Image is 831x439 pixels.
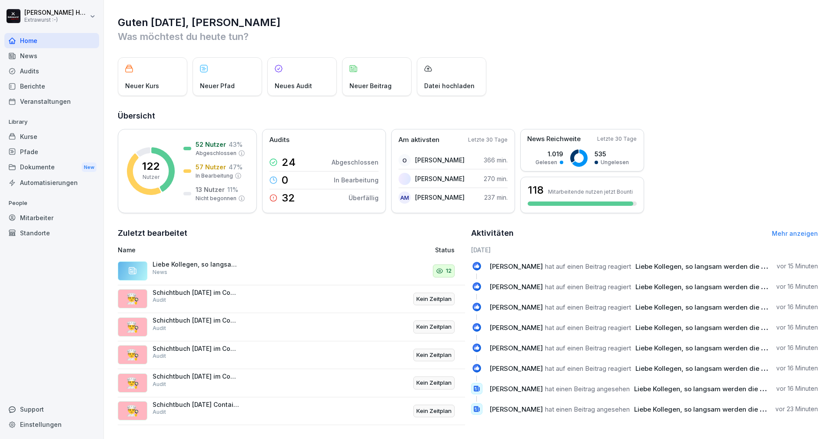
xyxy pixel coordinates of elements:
[489,283,543,291] span: [PERSON_NAME]
[776,384,818,393] p: vor 16 Minuten
[142,161,160,172] p: 122
[153,317,239,324] p: Schichtbuch [DATE] im Container
[776,303,818,311] p: vor 16 Minuten
[416,379,452,387] p: Kein Zeitplan
[446,267,452,275] p: 12
[4,94,99,109] a: Veranstaltungen
[601,158,629,166] p: Ungelesen
[126,375,139,391] p: 👨‍🍳
[415,155,465,165] p: [PERSON_NAME]
[118,245,335,254] p: Name
[489,262,543,271] span: [PERSON_NAME]
[153,373,239,380] p: Schichtbuch [DATE] im Container
[489,323,543,332] span: [PERSON_NAME]
[126,319,139,335] p: 👨‍🍳
[227,185,238,194] p: 11 %
[196,140,226,149] p: 52 Nutzer
[545,323,631,332] span: hat auf einen Beitrag reagiert
[126,403,139,419] p: 👨‍🍳
[545,262,631,271] span: hat auf einen Beitrag reagiert
[229,162,243,172] p: 47 %
[196,185,225,194] p: 13 Nutzer
[4,33,99,48] div: Home
[416,407,452,416] p: Kein Zeitplan
[4,79,99,94] a: Berichte
[153,352,166,360] p: Audit
[118,285,465,314] a: 👨‍🍳Schichtbuch [DATE] im ContainerAuditKein Zeitplan
[118,257,465,285] a: Liebe Kollegen, so langsam werden die Tage wieder dunkler und das schlechte Wetter kommt näher. B...
[4,159,99,175] div: Dokumente
[275,81,312,90] p: Neues Audit
[229,140,243,149] p: 43 %
[196,149,236,157] p: Abgeschlossen
[196,172,233,180] p: In Bearbeitung
[545,385,630,393] span: hat einen Beitrag angesehen
[118,30,818,43] p: Was möchtest du heute tun?
[153,289,239,297] p: Schichtbuch [DATE] im Container
[528,183,544,198] h3: 118
[545,405,630,413] span: hat einen Beitrag angesehen
[282,175,288,185] p: 0
[269,135,289,145] p: Audits
[399,154,411,166] div: O
[4,159,99,175] a: DokumenteNew
[118,16,818,30] h1: Guten [DATE], [PERSON_NAME]
[489,303,543,311] span: [PERSON_NAME]
[399,191,411,204] div: AM
[4,175,99,190] a: Automatisierungen
[153,408,166,416] p: Audit
[200,81,235,90] p: Neuer Pfad
[24,17,88,23] p: Extrawurst :-)
[468,136,508,144] p: Letzte 30 Tage
[4,210,99,225] div: Mitarbeiter
[4,417,99,432] a: Einstellungen
[153,268,167,276] p: News
[545,303,631,311] span: hat auf einen Beitrag reagiert
[545,344,631,352] span: hat auf einen Beitrag reagiert
[416,323,452,331] p: Kein Zeitplan
[4,129,99,144] div: Kurse
[545,364,631,373] span: hat auf einen Beitrag reagiert
[527,134,581,144] p: News Reichweite
[143,173,160,181] p: Nutzer
[484,155,508,165] p: 366 min.
[776,323,818,332] p: vor 16 Minuten
[125,81,159,90] p: Neuer Kurs
[118,397,465,426] a: 👨‍🍳Schichtbuch [DATE] ContainerAuditKein Zeitplan
[4,63,99,79] a: Audits
[196,162,226,172] p: 57 Nutzer
[416,351,452,360] p: Kein Zeitplan
[597,135,637,143] p: Letzte 30 Tage
[118,341,465,370] a: 👨‍🍳Schichtbuch [DATE] im ContainerAuditKein Zeitplan
[24,9,88,17] p: [PERSON_NAME] Hagebaum
[775,405,818,413] p: vor 23 Minuten
[535,149,563,158] p: 1.019
[4,225,99,241] a: Standorte
[118,313,465,341] a: 👨‍🍳Schichtbuch [DATE] im ContainerAuditKein Zeitplan
[349,81,392,90] p: Neuer Beitrag
[471,245,818,254] h6: [DATE]
[153,261,239,268] p: Liebe Kollegen, so langsam werden die Tage wieder dunkler und das schlechte Wetter kommt näher. B...
[595,149,629,158] p: 535
[349,193,379,202] p: Überfällig
[772,230,818,237] a: Mehr anzeigen
[399,135,439,145] p: Am aktivsten
[118,227,465,239] h2: Zuletzt bearbeitet
[332,158,379,167] p: Abgeschlossen
[4,196,99,210] p: People
[4,48,99,63] a: News
[435,245,455,254] p: Status
[196,195,236,202] p: Nicht begonnen
[153,345,239,353] p: Schichtbuch [DATE] im Container
[424,81,475,90] p: Datei hochladen
[4,144,99,159] a: Pfade
[416,295,452,304] p: Kein Zeitplan
[548,188,633,195] p: Mitarbeitende nutzen jetzt Bounti
[776,364,818,373] p: vor 16 Minuten
[118,369,465,397] a: 👨‍🍳Schichtbuch [DATE] im ContainerAuditKein Zeitplan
